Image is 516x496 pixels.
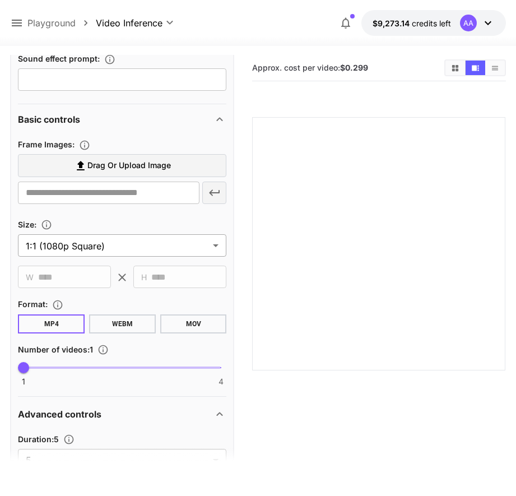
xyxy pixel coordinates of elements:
b: $0.299 [340,63,368,72]
span: 4 [219,376,224,387]
button: Show videos in grid view [445,61,465,75]
button: Set the number of duration [59,434,79,445]
a: Playground [27,16,76,30]
div: $9,273.13997 [373,17,451,29]
button: Optional. Describe the kind of sound effect you want (e.g. 'explosion', 'footsteps'). Leave empty... [100,54,120,65]
span: Video Inference [96,16,162,30]
span: 1:1 (1080p Square) [26,239,208,253]
button: WEBM [89,314,156,333]
span: Approx. cost per video: [252,63,368,72]
span: Duration : 5 [18,434,59,444]
button: MOV [160,314,227,333]
label: Drag or upload image [18,154,226,177]
nav: breadcrumb [27,16,96,30]
p: Basic controls [18,113,80,126]
button: Show videos in list view [485,61,505,75]
span: Number of videos : 1 [18,345,93,354]
button: Specify how many videos to generate in a single request. Each video generation will be charged se... [93,344,113,355]
span: $9,273.14 [373,18,412,28]
div: Advanced controls [18,401,226,428]
span: Format : [18,299,48,309]
p: Advanced controls [18,407,101,421]
button: Choose the file format for the output video. [48,299,68,310]
span: W [26,271,34,284]
div: Show videos in grid viewShow videos in video viewShow videos in list view [444,59,506,76]
span: 1 [22,376,25,387]
span: credits left [412,18,451,28]
div: AA [460,15,477,31]
div: Basic controls [18,106,226,133]
button: Show videos in video view [466,61,485,75]
span: H [141,271,147,284]
button: Upload frame images. [75,140,95,151]
span: Drag or upload image [87,159,171,173]
button: MP4 [18,314,85,333]
span: Frame Images : [18,140,75,149]
span: Sound effect prompt : [18,54,100,63]
button: $9,273.13997AA [361,10,506,36]
button: Adjust the dimensions of the generated image by specifying its width and height in pixels, or sel... [36,219,57,230]
span: Size : [18,220,36,229]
